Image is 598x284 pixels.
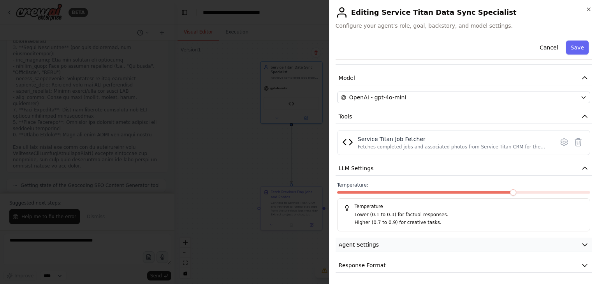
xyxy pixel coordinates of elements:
[358,135,549,143] div: Service Titan Job Fetcher
[336,6,592,19] h2: Editing Service Titan Data Sync Specialist
[571,135,585,149] button: Delete tool
[355,219,584,227] p: Higher (0.7 to 0.9) for creative tasks.
[349,93,406,101] span: OpenAI - gpt-4o-mini
[336,161,592,176] button: LLM Settings
[557,135,571,149] button: Configure tool
[339,113,352,120] span: Tools
[339,261,386,269] span: Response Format
[535,41,563,55] button: Cancel
[358,144,549,150] div: Fetches completed jobs and associated photos from Service Titan CRM for the previous day using RE...
[339,241,379,249] span: Agent Settings
[337,92,590,103] button: OpenAI - gpt-4o-mini
[336,238,592,252] button: Agent Settings
[336,22,592,30] span: Configure your agent's role, goal, backstory, and model settings.
[342,137,353,148] img: Service Titan Job Fetcher
[339,74,355,82] span: Model
[336,258,592,273] button: Response Format
[566,41,589,55] button: Save
[336,71,592,85] button: Model
[337,182,368,188] span: Temperature:
[355,211,584,219] p: Lower (0.1 to 0.3) for factual responses.
[336,109,592,124] button: Tools
[344,203,584,210] h5: Temperature
[339,164,374,172] span: LLM Settings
